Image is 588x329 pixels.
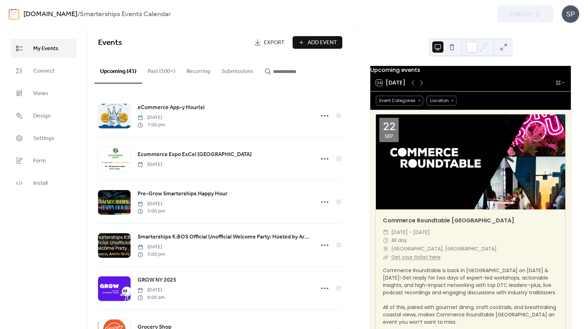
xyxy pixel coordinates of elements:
div: ​ [383,245,388,253]
span: Design [33,112,51,120]
span: [DATE] [138,243,165,251]
div: ​ [383,236,388,245]
b: / [77,8,80,21]
span: GROW NY 2025 [138,276,176,284]
span: Views [33,89,48,98]
span: Add Event [308,39,337,47]
a: Ecommerce Expo ExCel [GEOGRAPHIC_DATA] [138,150,252,159]
a: Design [10,106,77,125]
span: My Events [33,45,58,53]
div: SP [562,5,579,23]
a: My Events [10,39,77,58]
a: Smarterships K:BOS Official Unofficial Welcome Party: Hosted by Arctic Grey [138,233,311,242]
span: Smarterships K:BOS Official Unofficial Welcome Party: Hosted by Arctic Grey [138,233,311,241]
a: [DOMAIN_NAME] [23,8,77,21]
a: Get your ticket here [391,254,441,261]
span: 8:00 am [138,294,165,301]
button: Upcoming (41) [94,57,142,83]
a: Install [10,174,77,193]
span: Export [264,39,285,47]
button: Past (100+) [142,57,181,83]
span: Settings [33,134,54,143]
span: [DATE] [138,114,165,121]
img: logo [9,8,19,20]
a: Export [249,36,290,49]
a: Commerce Roundtable [GEOGRAPHIC_DATA] [383,216,514,224]
a: Connect [10,61,77,80]
button: 24[DATE] [373,78,408,88]
a: eCommerce App-y Hour(s) [138,103,205,112]
a: Form [10,151,77,170]
span: All day [391,236,407,245]
span: [GEOGRAPHIC_DATA], [GEOGRAPHIC_DATA] [391,245,497,253]
span: [DATE] [138,200,165,208]
span: 7:00 pm [138,121,165,129]
div: Sep [385,133,393,139]
span: Form [33,157,46,165]
button: Add Event [293,36,342,49]
span: Events [98,35,122,51]
div: ​ [383,253,388,262]
span: [DATE] - [DATE] [391,228,430,237]
span: 5:00 pm [138,251,165,258]
span: [DATE] [138,287,165,294]
span: 5:00 pm [138,208,165,215]
span: Connect [33,67,55,75]
a: Settings [10,129,77,148]
div: Upcoming events [370,66,571,74]
b: Smarterships Events Calendar [80,8,171,21]
button: Submissions [216,57,259,83]
a: Pre-Grow Smarterships Happy Hour [138,189,227,199]
button: Recurring [181,57,216,83]
span: Install [33,179,48,188]
a: Views [10,84,77,103]
div: ​ [383,228,388,237]
a: GROW NY 2025 [138,276,176,285]
span: [DATE] [138,161,162,168]
div: 22 [383,121,395,132]
div: Commerce Roundtable is back in [GEOGRAPHIC_DATA] on [DATE] & [DATE]! Get ready for two days of ex... [376,267,565,326]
